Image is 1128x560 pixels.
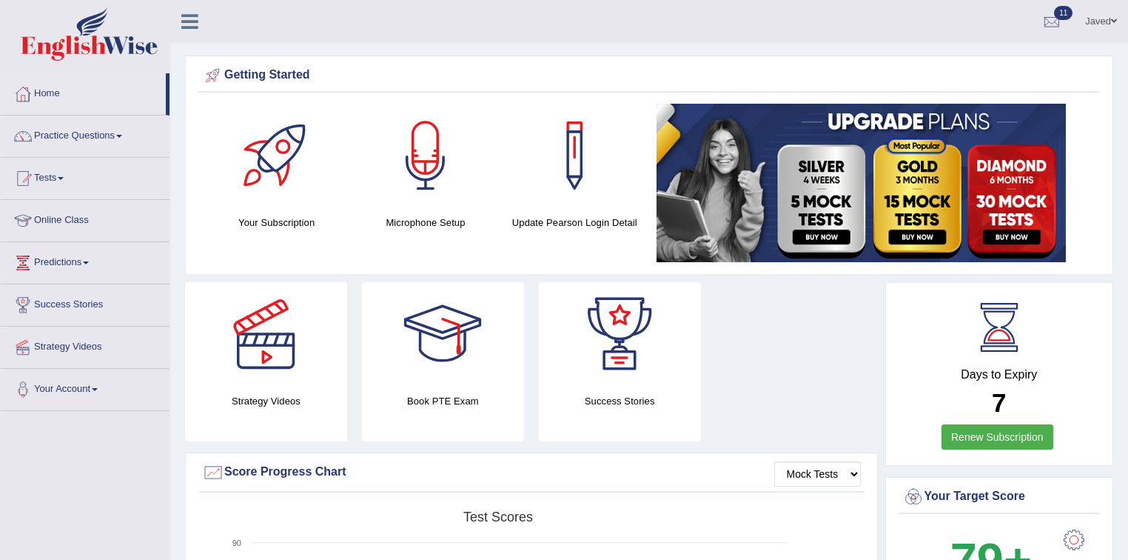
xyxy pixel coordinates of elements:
[508,215,642,230] h4: Update Pearson Login Detail
[1,369,169,406] a: Your Account
[1054,6,1072,20] span: 11
[902,368,1097,381] h4: Days to Expiry
[941,424,1053,450] a: Renew Subscription
[202,64,1096,87] div: Getting Started
[902,486,1097,508] div: Your Target Score
[992,388,1006,417] b: 7
[232,539,241,547] text: 90
[1,73,166,110] a: Home
[1,327,169,364] a: Strategy Videos
[1,200,169,237] a: Online Class
[358,215,492,230] h4: Microphone Setup
[463,510,533,524] tspan: Test scores
[185,393,347,409] h4: Strategy Videos
[539,393,701,409] h4: Success Stories
[1,284,169,321] a: Success Stories
[362,393,524,409] h4: Book PTE Exam
[202,461,861,484] div: Score Progress Chart
[209,215,343,230] h4: Your Subscription
[657,104,1066,262] img: small5.jpg
[1,116,169,153] a: Practice Questions
[1,158,169,195] a: Tests
[1,242,169,279] a: Predictions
